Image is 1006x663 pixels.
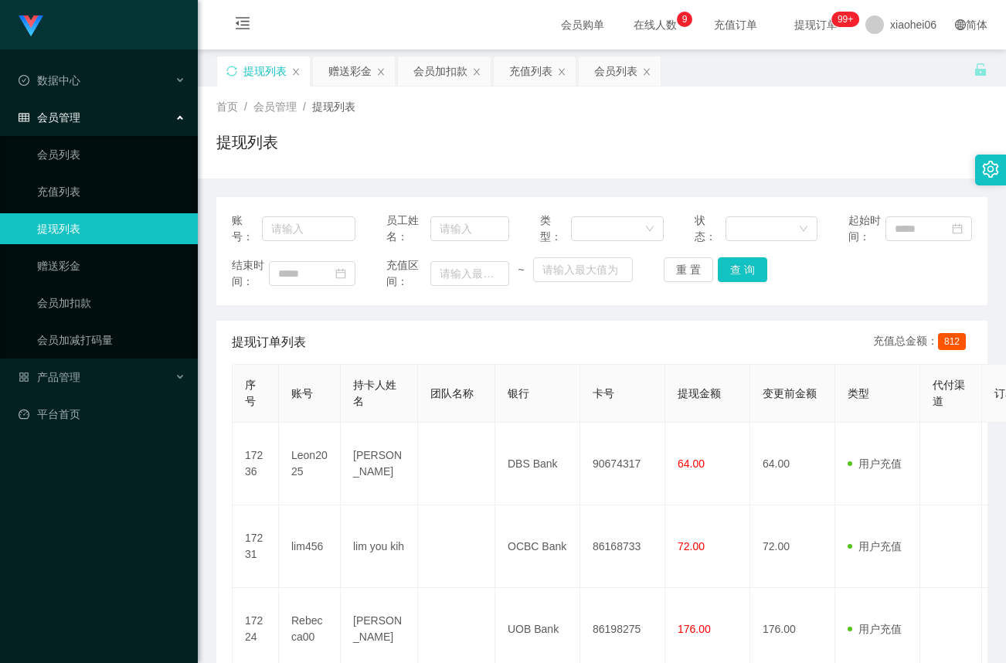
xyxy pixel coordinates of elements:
[216,100,238,113] span: 首页
[678,387,721,399] span: 提现金额
[955,19,966,30] i: 图标: global
[763,387,817,399] span: 变更前金额
[37,176,185,207] a: 充值列表
[303,100,306,113] span: /
[642,67,651,76] i: 图标: close
[938,333,966,350] span: 812
[37,325,185,355] a: 会员加减打码量
[19,371,80,383] span: 产品管理
[279,505,341,588] td: lim456
[787,19,845,30] span: 提现订单
[718,257,767,282] button: 查 询
[873,333,972,352] div: 充值总金额：
[386,212,431,245] span: 员工姓名：
[472,67,481,76] i: 图标: close
[19,74,80,87] span: 数据中心
[580,505,665,588] td: 86168733
[678,623,711,635] span: 176.00
[974,63,987,76] i: 图标: unlock
[831,12,859,27] sup: 966
[233,505,279,588] td: 17231
[19,399,185,430] a: 图标: dashboard平台首页
[682,12,688,27] p: 9
[509,56,552,86] div: 充值列表
[233,423,279,505] td: 17236
[312,100,355,113] span: 提现列表
[226,66,237,76] i: 图标: sync
[353,379,396,407] span: 持卡人姓名
[580,423,665,505] td: 90674317
[509,262,533,278] span: ~
[413,56,467,86] div: 会员加扣款
[232,333,306,352] span: 提现订单列表
[19,15,43,37] img: logo.9652507e.png
[848,387,869,399] span: 类型
[848,212,885,245] span: 起始时间：
[706,19,765,30] span: 充值订单
[848,623,902,635] span: 用户充值
[291,67,301,76] i: 图标: close
[386,257,431,290] span: 充值区间：
[19,372,29,382] i: 图标: appstore-o
[664,257,713,282] button: 重 置
[495,423,580,505] td: DBS Bank
[19,111,80,124] span: 会员管理
[279,423,341,505] td: Leon2025
[37,139,185,170] a: 会员列表
[243,56,287,86] div: 提现列表
[799,224,808,235] i: 图标: down
[19,112,29,123] i: 图标: table
[37,213,185,244] a: 提现列表
[533,257,633,282] input: 请输入最大值为
[750,423,835,505] td: 64.00
[848,457,902,470] span: 用户充值
[328,56,372,86] div: 赠送彩金
[952,223,963,234] i: 图标: calendar
[216,131,278,154] h1: 提现列表
[982,161,999,178] i: 图标: setting
[232,257,269,290] span: 结束时间：
[540,212,571,245] span: 类型：
[626,19,685,30] span: 在线人数
[508,387,529,399] span: 银行
[678,540,705,552] span: 72.00
[593,387,614,399] span: 卡号
[848,540,902,552] span: 用户充值
[335,268,346,279] i: 图标: calendar
[341,423,418,505] td: [PERSON_NAME]
[341,505,418,588] td: lim you kih
[678,457,705,470] span: 64.00
[677,12,692,27] sup: 9
[495,505,580,588] td: OCBC Bank
[645,224,654,235] i: 图标: down
[19,75,29,86] i: 图标: check-circle-o
[376,67,386,76] i: 图标: close
[430,387,474,399] span: 团队名称
[291,387,313,399] span: 账号
[232,212,262,245] span: 账号：
[695,212,726,245] span: 状态：
[37,250,185,281] a: 赠送彩金
[430,216,509,241] input: 请输入
[262,216,355,241] input: 请输入
[430,261,509,286] input: 请输入最小值为
[933,379,965,407] span: 代付渠道
[557,67,566,76] i: 图标: close
[253,100,297,113] span: 会员管理
[244,100,247,113] span: /
[216,1,269,50] i: 图标: menu-fold
[594,56,637,86] div: 会员列表
[37,287,185,318] a: 会员加扣款
[245,379,256,407] span: 序号
[750,505,835,588] td: 72.00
